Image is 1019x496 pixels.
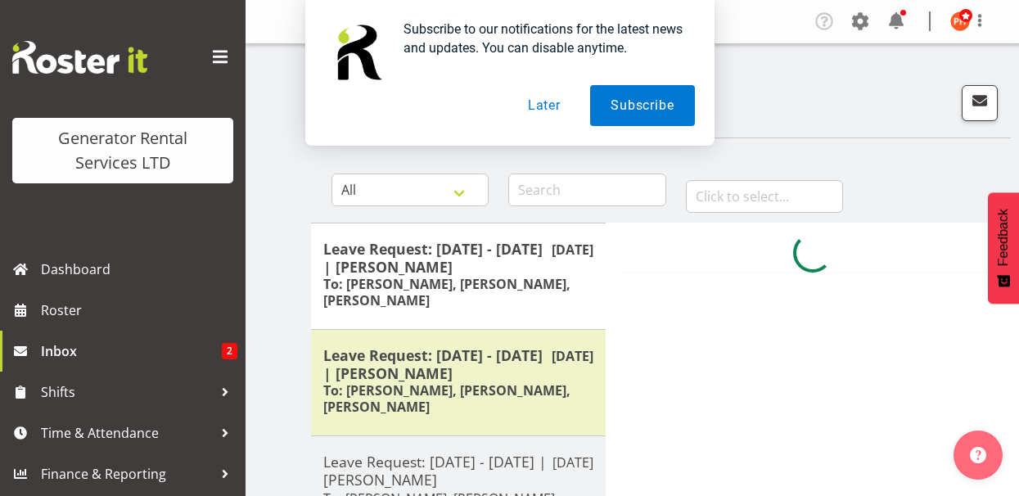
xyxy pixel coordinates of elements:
[41,298,237,322] span: Roster
[686,180,843,213] input: Click to select...
[323,346,593,382] h5: Leave Request: [DATE] - [DATE] | [PERSON_NAME]
[323,453,593,489] h5: Leave Request: [DATE] - [DATE] | [PERSON_NAME]
[508,174,665,206] input: Search
[390,20,695,57] div: Subscribe to our notifications for the latest news and updates. You can disable anytime.
[507,85,581,126] button: Later
[552,240,593,259] p: [DATE]
[552,453,593,472] p: [DATE]
[323,382,593,415] h6: To: [PERSON_NAME], [PERSON_NAME], [PERSON_NAME]
[323,276,593,309] h6: To: [PERSON_NAME], [PERSON_NAME], [PERSON_NAME]
[41,257,237,282] span: Dashboard
[988,192,1019,304] button: Feedback - Show survey
[996,209,1011,266] span: Feedback
[29,126,217,175] div: Generator Rental Services LTD
[590,85,694,126] button: Subscribe
[970,447,986,463] img: help-xxl-2.png
[325,20,390,85] img: notification icon
[41,380,213,404] span: Shifts
[41,462,213,486] span: Finance & Reporting
[552,346,593,366] p: [DATE]
[323,240,593,276] h5: Leave Request: [DATE] - [DATE] | [PERSON_NAME]
[41,421,213,445] span: Time & Attendance
[41,339,222,363] span: Inbox
[222,343,237,359] span: 2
